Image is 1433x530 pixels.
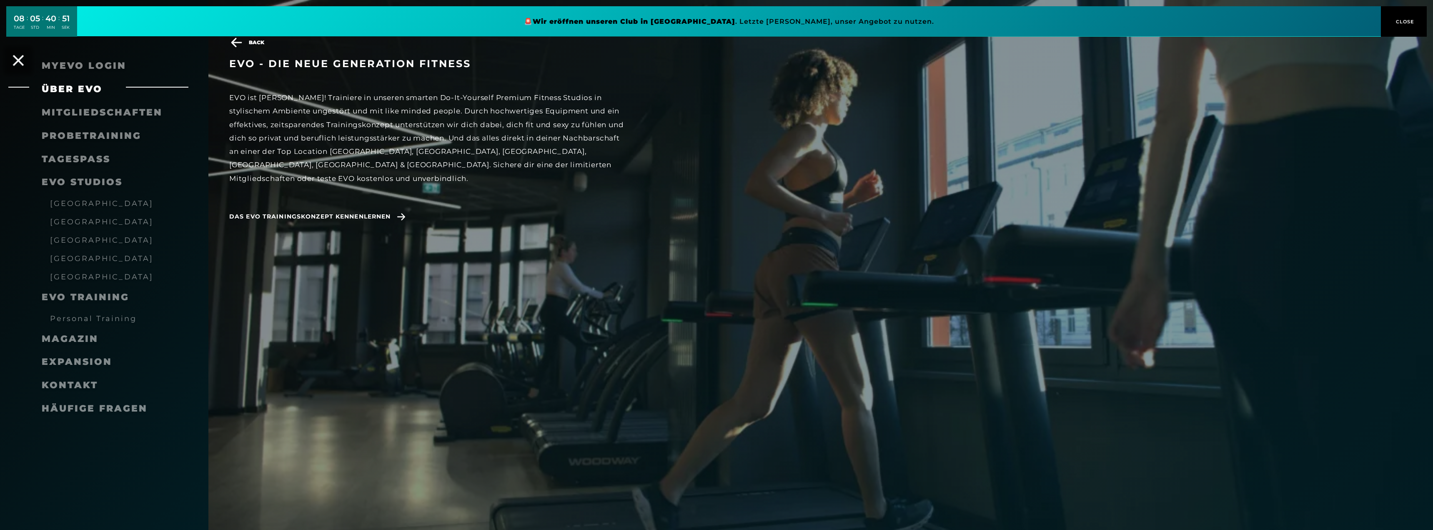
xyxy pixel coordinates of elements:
[27,13,28,35] div: :
[1394,18,1414,25] span: CLOSE
[14,25,25,30] div: TAGE
[229,58,625,70] h3: EVO - die neue Generation Fitness
[42,60,126,71] a: MyEVO Login
[14,13,25,25] div: 08
[42,13,43,35] div: :
[30,13,40,25] div: 05
[1381,6,1427,37] button: CLOSE
[30,25,40,30] div: STD
[62,13,70,25] div: 51
[45,25,56,30] div: MIN
[45,13,56,25] div: 40
[62,25,70,30] div: SEK
[58,13,60,35] div: :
